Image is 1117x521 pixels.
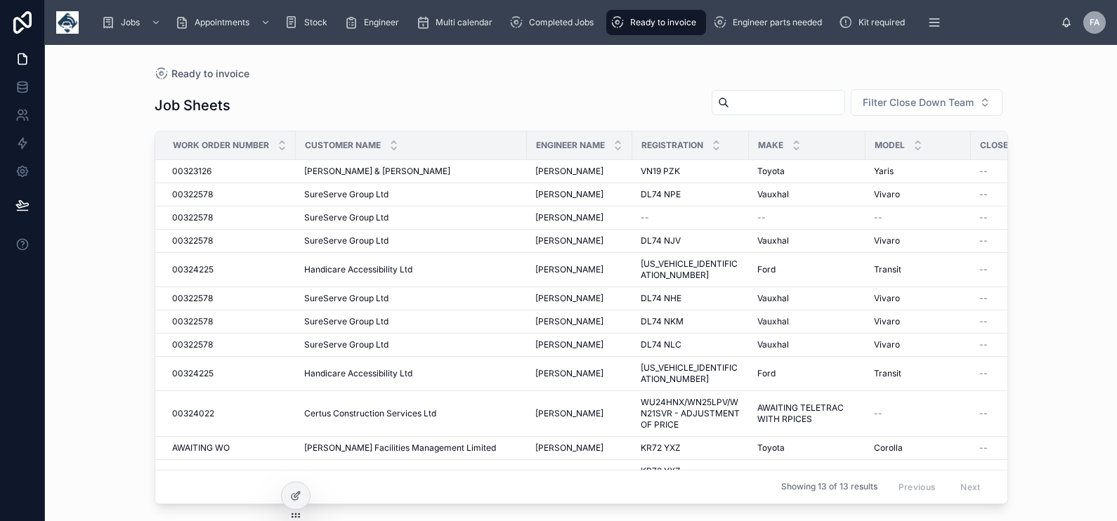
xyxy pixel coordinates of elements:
[641,189,740,200] a: DL74 NPE
[304,316,388,327] span: SureServe Group Ltd
[874,442,903,454] span: Corolla
[535,235,603,246] span: [PERSON_NAME]
[874,368,901,379] span: Transit
[757,166,857,177] a: Toyota
[874,339,962,350] a: Vivaro
[980,140,1064,151] span: Close Down Team
[536,140,605,151] span: Engineer Name
[412,10,502,35] a: Multi calendar
[304,408,518,419] a: Certus Construction Services Ltd
[535,408,624,419] a: [PERSON_NAME]
[979,293,1083,304] a: --
[535,316,603,327] span: [PERSON_NAME]
[535,189,624,200] a: [PERSON_NAME]
[874,166,962,177] a: Yaris
[172,408,287,419] a: 00324022
[535,264,603,275] span: [PERSON_NAME]
[641,316,684,327] span: DL74 NKM
[641,339,681,350] span: DL74 NLC
[606,10,706,35] a: Ready to invoice
[757,402,857,425] a: AWAITING TELETRAC WITH RPICES
[757,212,857,223] a: --
[979,408,988,419] span: --
[304,189,388,200] span: SureServe Group Ltd
[172,368,287,379] a: 00324225
[874,339,900,350] span: Vivaro
[535,368,624,379] a: [PERSON_NAME]
[173,140,269,151] span: Work Order Number
[172,189,213,200] span: 00322578
[757,264,776,275] span: Ford
[1090,17,1100,28] span: FA
[436,17,492,28] span: Multi calendar
[172,442,230,454] span: AWAITING WO
[979,189,988,200] span: --
[529,17,594,28] span: Completed Jobs
[172,264,287,275] a: 00324225
[641,166,740,177] a: VN19 PZK
[874,368,962,379] a: Transit
[979,316,988,327] span: --
[535,293,624,304] a: [PERSON_NAME]
[641,235,681,246] span: DL74 NJV
[172,235,287,246] a: 00322578
[757,368,776,379] span: Ford
[304,368,412,379] span: Handicare Accessibility Ltd
[979,166,988,177] span: --
[364,17,399,28] span: Engineer
[535,166,624,177] a: [PERSON_NAME]
[155,67,249,81] a: Ready to invoice
[535,339,624,350] a: [PERSON_NAME]
[535,316,624,327] a: [PERSON_NAME]
[535,293,603,304] span: [PERSON_NAME]
[979,189,1083,200] a: --
[172,316,213,327] span: 00322578
[875,140,905,151] span: Model
[874,264,901,275] span: Transit
[641,339,740,350] a: DL74 NLC
[757,316,789,327] span: Vauxhal
[304,235,388,246] span: SureServe Group Ltd
[172,212,287,223] a: 00322578
[535,264,624,275] a: [PERSON_NAME]
[757,189,857,200] a: Vauxhal
[304,339,518,350] a: SureServe Group Ltd
[535,212,624,223] a: [PERSON_NAME]
[979,264,988,275] span: --
[757,339,857,350] a: Vauxhal
[630,17,696,28] span: Ready to invoice
[641,212,649,223] span: --
[979,166,1083,177] a: --
[874,408,962,419] a: --
[757,166,785,177] span: Toyota
[874,408,882,419] span: --
[641,258,740,281] span: [US_VEHICLE_IDENTIFICATION_NUMBER]
[979,235,1083,246] a: --
[874,442,962,454] a: Corolla
[851,89,1002,116] button: Select Button
[304,166,450,177] span: [PERSON_NAME] & [PERSON_NAME]
[874,189,900,200] span: Vivaro
[172,212,213,223] span: 00322578
[172,293,287,304] a: 00322578
[171,10,277,35] a: Appointments
[304,189,518,200] a: SureServe Group Ltd
[979,368,988,379] span: --
[535,189,603,200] span: [PERSON_NAME]
[757,212,766,223] span: --
[304,442,518,454] a: [PERSON_NAME] Facilities Management Limited
[304,408,436,419] span: Certus Construction Services Ltd
[304,212,388,223] span: SureServe Group Ltd
[757,235,789,246] span: Vauxhal
[979,264,1083,275] a: --
[641,166,680,177] span: VN19 PZK
[874,212,962,223] a: --
[641,293,740,304] a: DL74 NHE
[56,11,79,34] img: App logo
[757,293,789,304] span: Vauxhal
[535,212,603,223] span: [PERSON_NAME]
[757,235,857,246] a: Vauxhal
[340,10,409,35] a: Engineer
[874,189,962,200] a: Vivaro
